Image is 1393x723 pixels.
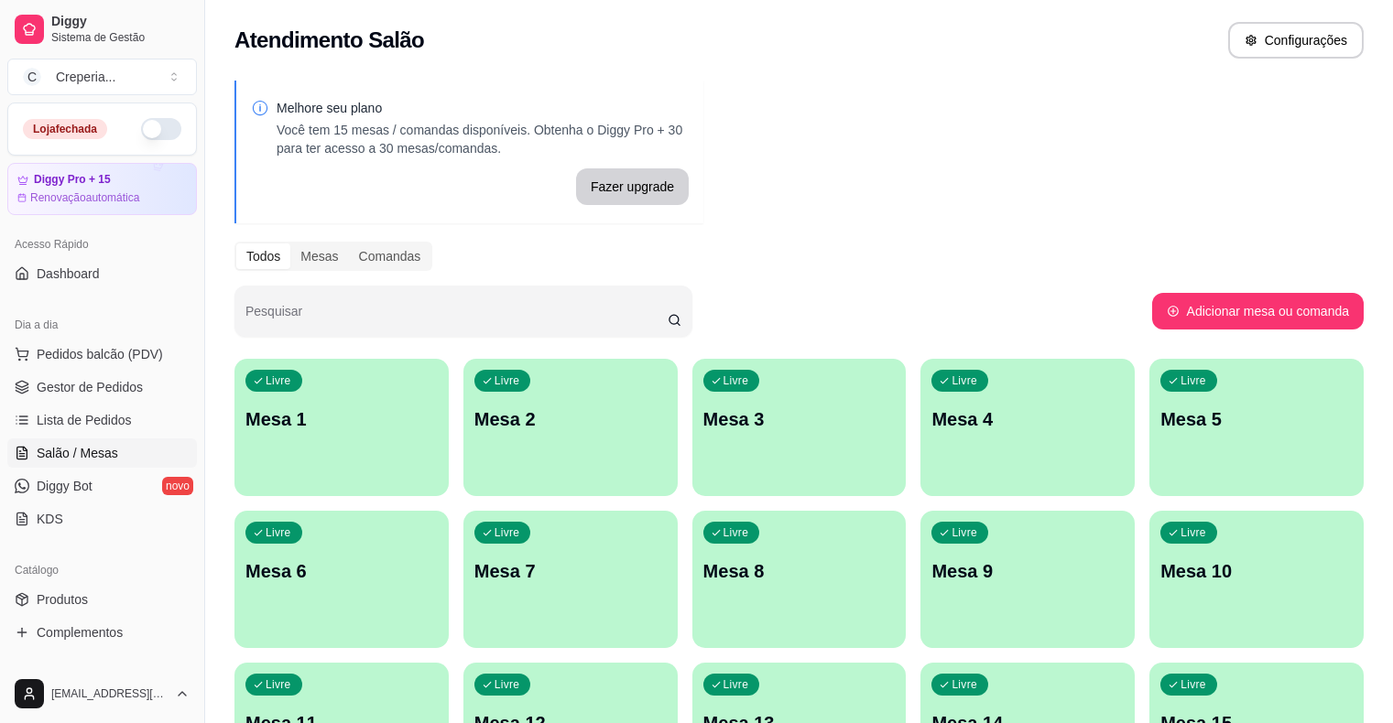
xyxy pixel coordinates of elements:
[1181,373,1206,388] p: Livre
[1160,406,1353,432] p: Mesa 5
[474,558,667,584] p: Mesa 7
[952,525,977,540] p: Livre
[495,373,520,388] p: Livre
[234,359,449,496] button: LivreMesa 1
[7,163,197,215] a: Diggy Pro + 15Renovaçãoautomática
[7,585,197,614] a: Produtos
[37,510,63,528] span: KDS
[952,677,977,692] p: Livre
[7,438,197,468] a: Salão / Mesas
[290,243,348,269] div: Mesas
[7,259,197,288] a: Dashboard
[7,672,197,716] button: [EMAIL_ADDRESS][DOMAIN_NAME]
[266,373,291,388] p: Livre
[703,558,896,584] p: Mesa 8
[37,411,132,429] span: Lista de Pedidos
[7,556,197,585] div: Catálogo
[37,345,163,363] span: Pedidos balcão (PDV)
[474,406,667,432] p: Mesa 2
[23,119,107,139] div: Loja fechada
[30,190,139,205] article: Renovação automática
[703,406,896,432] p: Mesa 3
[692,511,907,648] button: LivreMesa 8
[234,511,449,648] button: LivreMesa 6
[7,340,197,369] button: Pedidos balcão (PDV)
[1152,293,1364,329] button: Adicionar mesa ou comanda
[141,118,181,140] button: Alterar Status
[266,525,291,540] p: Livre
[349,243,431,269] div: Comandas
[37,477,93,495] span: Diggy Bot
[7,7,197,51] a: DiggySistema de Gestão
[692,359,907,496] button: LivreMesa 3
[920,511,1135,648] button: LivreMesa 9
[37,623,123,642] span: Complementos
[7,372,197,402] a: Gestor de Pedidos
[724,373,749,388] p: Livre
[245,309,668,328] input: Pesquisar
[463,511,678,648] button: LivreMesa 7
[1160,558,1353,584] p: Mesa 10
[920,359,1135,496] button: LivreMesa 4
[7,310,197,340] div: Dia a dia
[245,406,438,432] p: Mesa 1
[7,405,197,435] a: Lista de Pedidos
[1149,511,1364,648] button: LivreMesa 10
[277,99,689,117] p: Melhore seu plano
[245,558,438,584] p: Mesa 6
[724,525,749,540] p: Livre
[7,504,197,534] a: KDS
[1149,359,1364,496] button: LivreMesa 5
[724,677,749,692] p: Livre
[266,677,291,692] p: Livre
[463,359,678,496] button: LivreMesa 2
[37,444,118,462] span: Salão / Mesas
[51,14,190,30] span: Diggy
[931,558,1124,584] p: Mesa 9
[7,59,197,95] button: Select a team
[1181,677,1206,692] p: Livre
[1181,525,1206,540] p: Livre
[7,230,197,259] div: Acesso Rápido
[277,121,689,157] p: Você tem 15 mesas / comandas disponíveis. Obtenha o Diggy Pro + 30 para ter acesso a 30 mesas/com...
[576,168,689,205] button: Fazer upgrade
[37,590,88,609] span: Produtos
[37,378,143,396] span: Gestor de Pedidos
[234,26,424,55] h2: Atendimento Salão
[952,373,977,388] p: Livre
[23,68,41,86] span: C
[495,525,520,540] p: Livre
[236,243,290,269] div: Todos
[37,264,100,283] span: Dashboard
[7,618,197,647] a: Complementos
[51,686,168,701] span: [EMAIL_ADDRESS][DOMAIN_NAME]
[495,677,520,692] p: Livre
[1228,22,1364,59] button: Configurações
[34,173,111,187] article: Diggy Pro + 15
[56,68,115,86] div: Creperia ...
[51,30,190,45] span: Sistema de Gestão
[931,406,1124,432] p: Mesa 4
[7,471,197,501] a: Diggy Botnovo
